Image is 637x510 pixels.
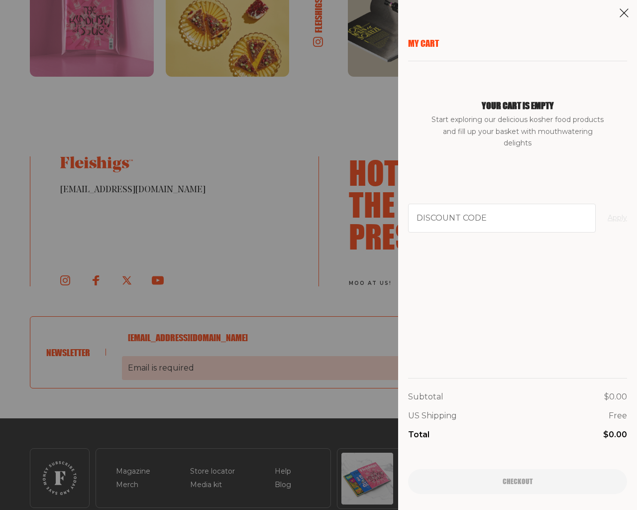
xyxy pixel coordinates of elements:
p: Free [609,409,627,422]
p: $0.00 [604,390,627,403]
button: Apply [608,212,627,224]
button: Checkout [408,469,627,494]
p: Total [408,428,429,441]
span: Checkout [503,478,532,485]
h1: Your cart is empty [482,101,554,110]
p: My Cart [408,38,627,49]
p: US Shipping [408,409,457,422]
p: $0.00 [603,428,627,441]
input: Discount code [408,204,596,233]
span: Start exploring our delicious kosher food products and fill up your basket with mouthwatering del... [428,114,607,150]
p: Subtotal [408,390,443,403]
